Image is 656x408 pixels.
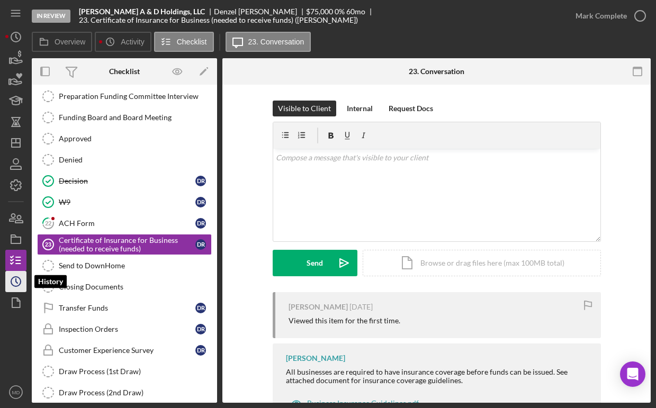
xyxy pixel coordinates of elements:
[347,101,373,116] div: Internal
[109,67,140,76] div: Checklist
[59,236,195,253] div: Certificate of Insurance for Business (needed to receive funds)
[37,319,212,340] a: Inspection OrdersDR
[195,345,206,356] div: D R
[37,170,212,192] a: DecisionDR
[45,241,51,248] tspan: 23
[565,5,651,26] button: Mark Complete
[59,367,211,376] div: Draw Process (1st Draw)
[37,340,212,361] a: Customer Experience SurveyDR
[307,250,323,276] div: Send
[278,101,331,116] div: Visible to Client
[59,92,211,101] div: Preparation Funding Committee Interview
[620,361,645,387] div: Open Intercom Messenger
[37,276,212,297] a: Closing Documents
[37,213,212,234] a: 22ACH FormDR
[177,38,207,46] label: Checklist
[37,128,212,149] a: Approved
[37,86,212,107] a: Preparation Funding Committee Interview
[226,32,311,52] button: 23. Conversation
[37,107,212,128] a: Funding Board and Board Meeting
[59,346,195,355] div: Customer Experience Survey
[37,234,212,255] a: 23Certificate of Insurance for Business (needed to receive funds)DR
[289,316,400,325] div: Viewed this item for the first time.
[409,67,464,76] div: 23. Conversation
[79,7,205,16] b: [PERSON_NAME] A & D Holdings, LLC
[59,134,211,143] div: Approved
[195,176,206,186] div: D R
[59,198,195,206] div: W9
[154,32,214,52] button: Checklist
[195,324,206,334] div: D R
[346,7,365,16] div: 60 mo
[195,239,206,250] div: D R
[121,38,144,46] label: Activity
[32,10,70,23] div: In Review
[12,389,20,395] text: MD
[37,361,212,382] a: Draw Process (1st Draw)
[95,32,151,52] button: Activity
[37,192,212,213] a: W9DR
[37,297,212,319] a: Transfer FundsDR
[59,113,211,122] div: Funding Board and Board Meeting
[389,101,433,116] div: Request Docs
[32,32,92,52] button: Overview
[248,38,304,46] label: 23. Conversation
[576,5,627,26] div: Mark Complete
[286,354,345,362] div: [PERSON_NAME]
[383,101,438,116] button: Request Docs
[59,219,195,228] div: ACH Form
[59,156,211,164] div: Denied
[59,325,195,333] div: Inspection Orders
[306,7,333,16] span: $75,000
[59,177,195,185] div: Decision
[342,101,378,116] button: Internal
[349,303,373,311] time: 2025-10-06 12:49
[195,218,206,229] div: D R
[5,382,26,403] button: MD
[45,220,51,226] tspan: 22
[59,388,211,397] div: Draw Process (2nd Draw)
[79,16,358,24] div: 23. Certificate of Insurance for Business (needed to receive funds) ([PERSON_NAME])
[307,399,419,407] div: Business Insurance Guidelines.pdf
[335,7,345,16] div: 0 %
[59,261,211,270] div: Send to DownHome
[37,382,212,403] a: Draw Process (2nd Draw)
[55,38,85,46] label: Overview
[59,304,195,312] div: Transfer Funds
[286,368,590,385] div: All businesses are required to have insurance coverage before funds can be issued. See attached d...
[273,101,336,116] button: Visible to Client
[37,255,212,276] a: Send to DownHome
[59,283,211,291] div: Closing Documents
[195,197,206,207] div: D R
[289,303,348,311] div: [PERSON_NAME]
[37,149,212,170] a: Denied
[214,7,306,16] div: Denzel [PERSON_NAME]
[195,303,206,313] div: D R
[273,250,357,276] button: Send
